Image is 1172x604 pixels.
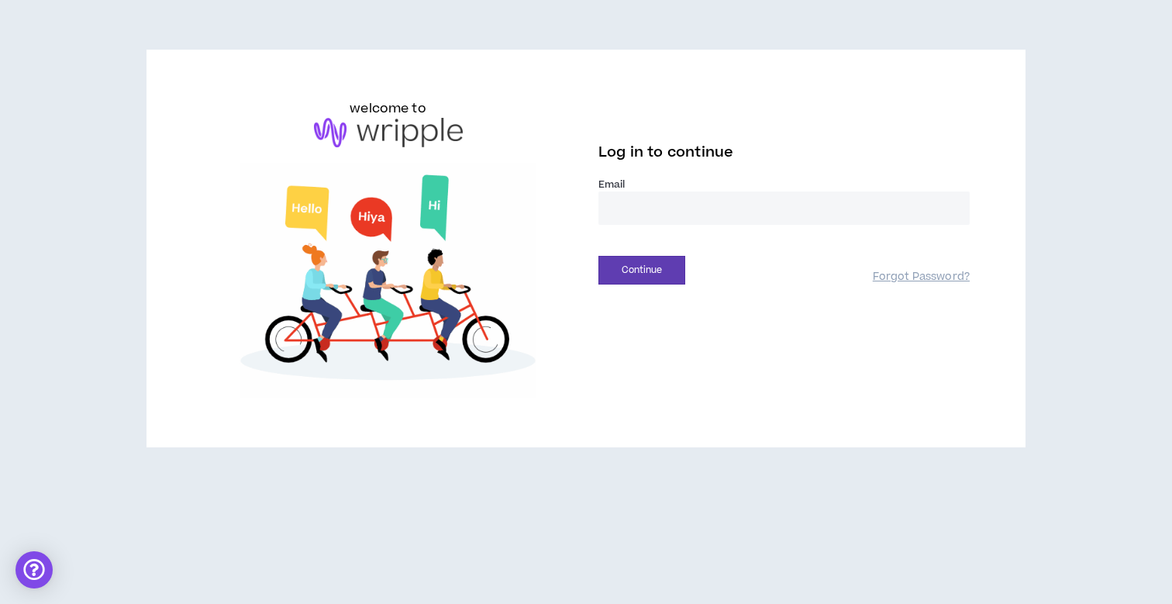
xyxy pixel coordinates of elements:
[873,270,970,285] a: Forgot Password?
[350,99,426,118] h6: welcome to
[16,551,53,588] div: Open Intercom Messenger
[598,256,685,285] button: Continue
[314,118,463,147] img: logo-brand.png
[598,178,970,192] label: Email
[598,143,733,162] span: Log in to continue
[202,163,574,398] img: Welcome to Wripple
